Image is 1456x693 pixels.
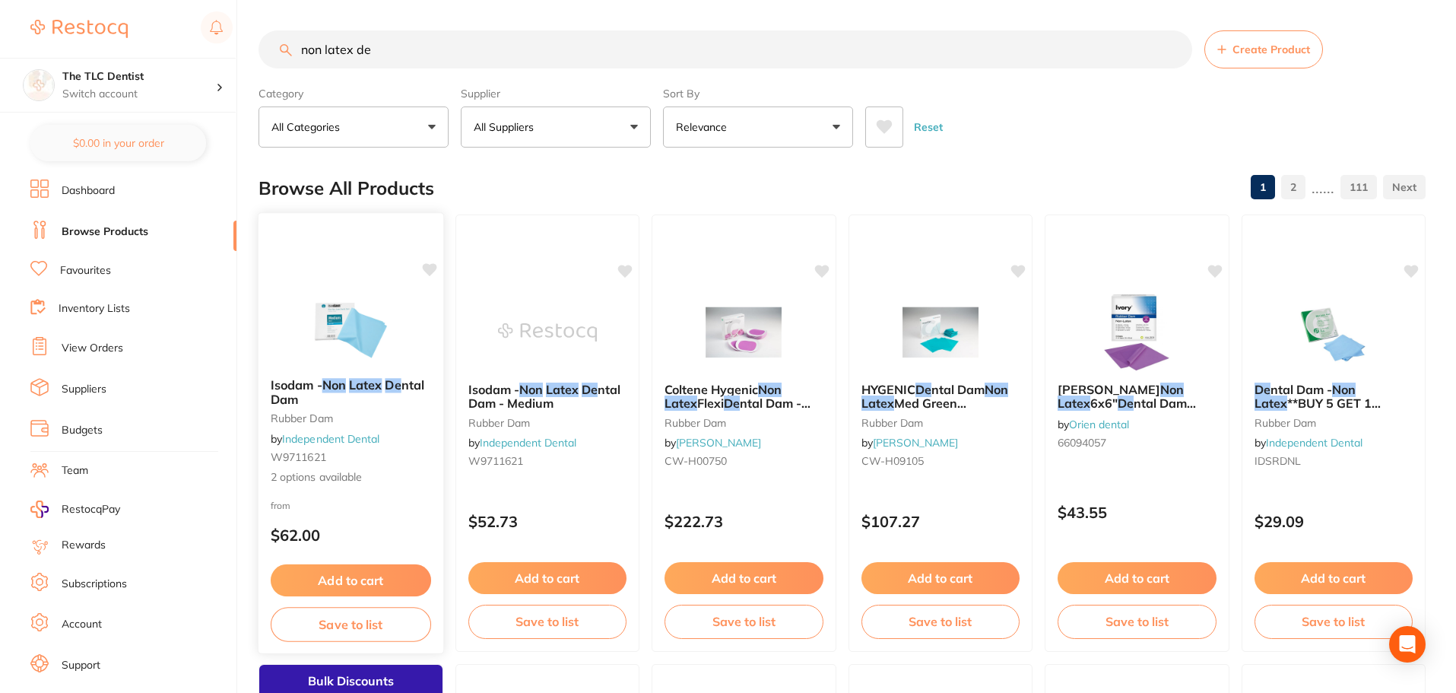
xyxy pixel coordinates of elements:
a: Subscriptions [62,577,127,592]
small: rubber dam [665,417,823,429]
button: Save to list [861,605,1020,638]
p: $107.27 [861,513,1020,530]
em: Non [1332,382,1356,397]
b: Isodam - Non Latex Dental Dam - Medium [468,383,627,411]
em: De [915,382,931,397]
input: Search Products [259,30,1192,68]
b: Isodam - Non Latex Dental Dam [271,378,431,406]
a: Account [62,617,102,632]
p: $62.00 [271,526,431,544]
a: [PERSON_NAME] [873,436,958,450]
span: Isodam - [468,382,519,397]
p: $52.73 [468,513,627,530]
span: 2 options available [271,469,431,485]
span: Med Green 152x152mm Box of 15 [861,396,993,424]
a: Suppliers [62,382,106,397]
a: 111 [1340,172,1377,202]
button: Save to list [271,607,431,641]
button: Add to cart [665,562,823,594]
span: ntal Dam - Medium [468,382,620,411]
img: Isodam - Non Latex Dental Dam - Medium [498,294,597,370]
em: Latex [861,396,894,411]
span: [PERSON_NAME] [1058,382,1160,397]
em: Latex [546,382,579,397]
img: HYGENIC Dental Dam Non Latex Med Green 152x152mm Box of 15 [891,294,990,370]
button: Add to cart [1058,562,1217,594]
p: Switch account [62,87,216,102]
em: De [1118,396,1134,411]
span: ntal Dam - [1270,382,1332,397]
button: Create Product [1204,30,1323,68]
b: Kulzer Ivory Non Latex 6x6" Dental Dam Purple Mint, Box of 15 [1058,383,1217,411]
a: Independent Dental [282,431,379,445]
span: ntal Dam - Framed - Purple , 20-Pack [665,396,817,424]
b: Coltene Hygenic Non Latex Flexi Dental Dam - Framed - Purple , 20-Pack [665,383,823,411]
span: IDSRDNL [1255,454,1301,468]
a: Dashboard [62,183,115,199]
p: All Suppliers [474,119,540,135]
button: Reset [909,106,947,148]
a: 2 [1281,172,1305,202]
button: Add to cart [1255,562,1413,594]
span: CW-H09105 [861,454,924,468]
em: Latex [1058,396,1090,411]
p: Relevance [676,119,733,135]
h2: Browse All Products [259,178,434,199]
span: W9711621 [271,450,326,464]
small: rubber dam [468,417,627,429]
a: RestocqPay [30,501,120,518]
button: Save to list [665,605,823,638]
span: Flexi [697,396,724,411]
img: The TLC Dentist [24,70,54,100]
em: Non [985,382,1008,397]
button: Add to cart [468,562,627,594]
small: rubber dam [1255,417,1413,429]
em: Latex [665,396,697,411]
span: by [861,436,958,450]
a: 1 [1251,172,1275,202]
a: Support [62,658,100,673]
span: by [665,436,761,450]
small: rubber dam [271,412,431,424]
span: RestocqPay [62,502,120,517]
div: Open Intercom Messenger [1389,626,1426,663]
span: ntal Dam [931,382,985,397]
em: De [385,377,401,393]
span: CW-H00750 [665,454,727,468]
img: Kulzer Ivory Non Latex 6x6" Dental Dam Purple Mint, Box of 15 [1087,294,1186,370]
a: Team [62,463,88,478]
span: by [1058,418,1129,431]
span: ntal Dam [271,377,424,407]
a: Orien dental [1069,418,1129,431]
span: by [468,436,576,450]
label: Supplier [461,87,651,100]
button: Add to cart [861,562,1020,594]
a: Independent Dental [1266,436,1362,450]
img: RestocqPay [30,501,49,518]
small: rubber dam [861,417,1020,429]
button: Relevance [663,106,853,148]
em: Non [1160,382,1184,397]
p: $29.09 [1255,513,1413,530]
img: Restocq Logo [30,20,128,38]
a: [PERSON_NAME] [676,436,761,450]
p: All Categories [271,119,346,135]
span: from [271,499,290,510]
button: All Categories [259,106,449,148]
span: Isodam - [271,377,322,393]
em: De [724,396,740,411]
h4: The TLC Dentist [62,69,216,84]
em: Non [322,377,346,393]
span: ntal Dam Purple Mint, Box of 15 [1058,396,1196,424]
span: by [271,431,379,445]
button: $0.00 in your order [30,125,206,161]
a: Favourites [60,263,111,278]
span: W9711621 [468,454,523,468]
em: Latex [1255,396,1287,411]
p: $43.55 [1058,504,1217,521]
img: Isodam - Non Latex Dental Dam [301,289,401,366]
p: $222.73 [665,513,823,530]
button: All Suppliers [461,106,651,148]
img: Coltene Hygenic Non Latex Flexi Dental Dam - Framed - Purple , 20-Pack [694,294,793,370]
label: Sort By [663,87,853,100]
